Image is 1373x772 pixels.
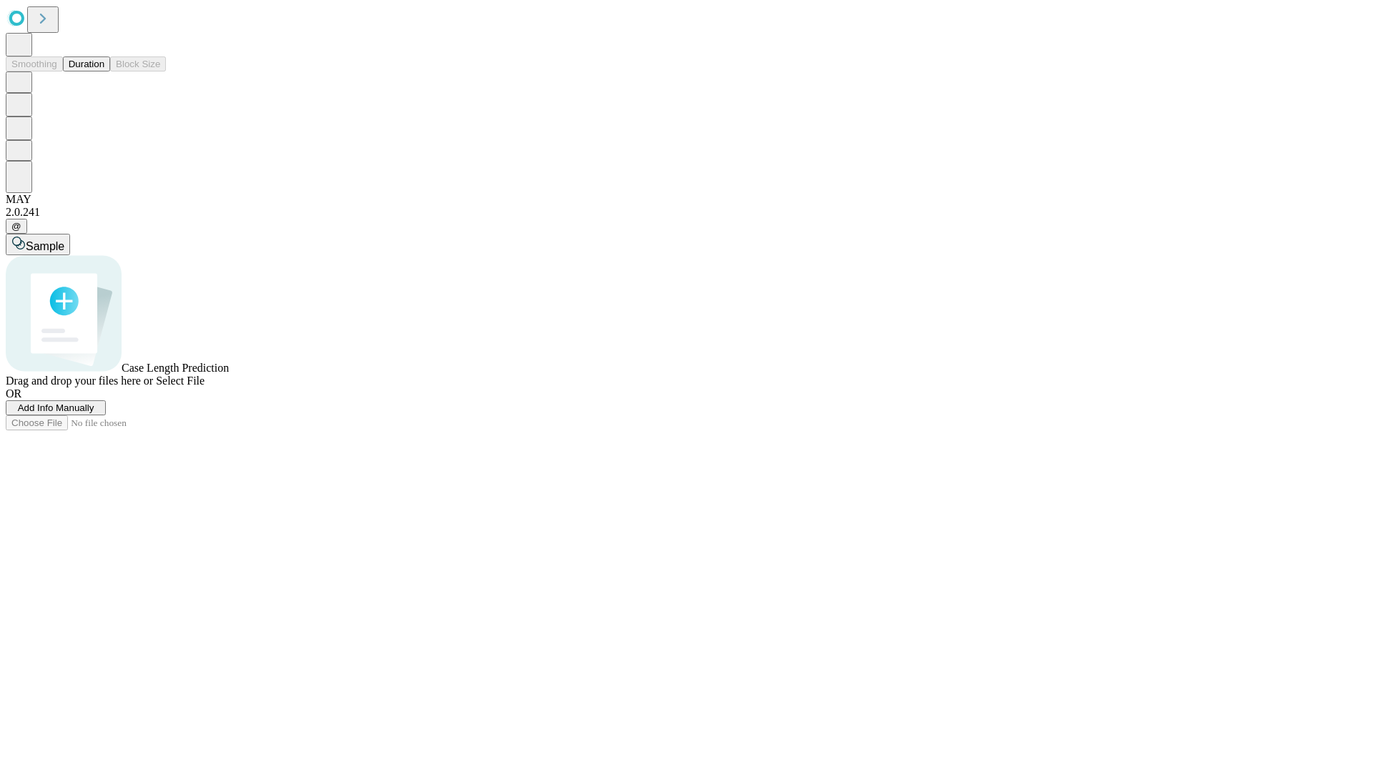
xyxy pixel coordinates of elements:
[11,221,21,232] span: @
[156,375,205,387] span: Select File
[110,56,166,71] button: Block Size
[26,240,64,252] span: Sample
[6,387,21,400] span: OR
[6,56,63,71] button: Smoothing
[6,219,27,234] button: @
[6,375,153,387] span: Drag and drop your files here or
[6,206,1367,219] div: 2.0.241
[18,402,94,413] span: Add Info Manually
[6,193,1367,206] div: MAY
[6,400,106,415] button: Add Info Manually
[63,56,110,71] button: Duration
[122,362,229,374] span: Case Length Prediction
[6,234,70,255] button: Sample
